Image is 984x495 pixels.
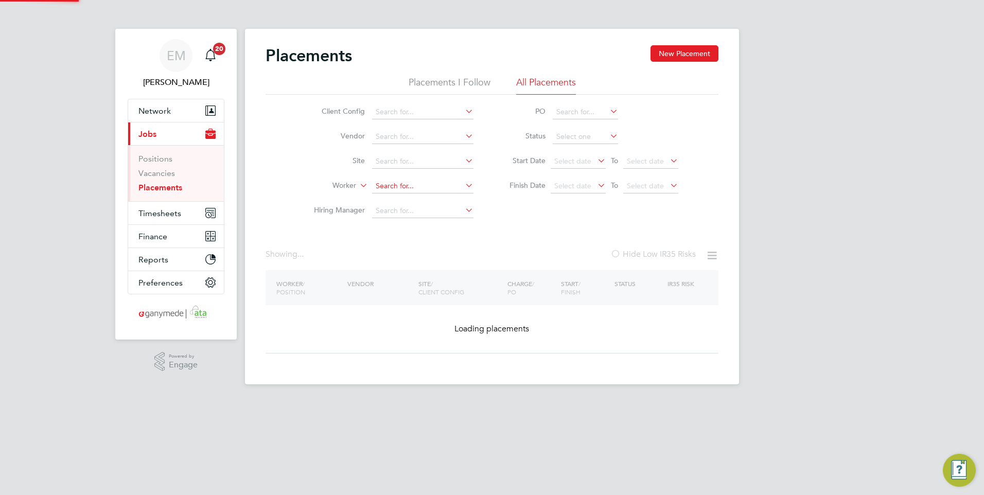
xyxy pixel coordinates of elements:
[297,249,304,259] span: ...
[499,107,546,116] label: PO
[128,271,224,294] button: Preferences
[627,181,664,190] span: Select date
[169,361,198,369] span: Engage
[138,232,167,241] span: Finance
[372,105,473,119] input: Search for...
[516,76,576,95] li: All Placements
[138,278,183,288] span: Preferences
[138,183,182,192] a: Placements
[409,76,490,95] li: Placements I Follow
[200,39,221,72] a: 20
[266,249,306,260] div: Showing
[372,130,473,144] input: Search for...
[943,454,976,487] button: Engage Resource Center
[138,208,181,218] span: Timesheets
[138,129,156,139] span: Jobs
[167,49,186,62] span: EM
[554,181,591,190] span: Select date
[627,156,664,166] span: Select date
[608,179,621,192] span: To
[169,352,198,361] span: Powered by
[306,131,365,140] label: Vendor
[372,179,473,193] input: Search for...
[213,43,225,55] span: 20
[306,205,365,215] label: Hiring Manager
[128,202,224,224] button: Timesheets
[154,352,198,372] a: Powered byEngage
[499,131,546,140] label: Status
[297,181,356,191] label: Worker
[499,156,546,165] label: Start Date
[115,29,237,340] nav: Main navigation
[554,156,591,166] span: Select date
[372,154,473,169] input: Search for...
[306,156,365,165] label: Site
[128,145,224,201] div: Jobs
[128,99,224,122] button: Network
[651,45,718,62] button: New Placement
[128,225,224,247] button: Finance
[128,39,224,89] a: EM[PERSON_NAME]
[138,168,175,178] a: Vacancies
[608,154,621,167] span: To
[128,305,224,321] a: Go to home page
[306,107,365,116] label: Client Config
[138,106,171,116] span: Network
[128,122,224,145] button: Jobs
[553,130,618,144] input: Select one
[128,248,224,271] button: Reports
[138,255,168,264] span: Reports
[553,105,618,119] input: Search for...
[136,305,217,321] img: ganymedesolutions-logo-retina.png
[128,76,224,89] span: Emma Malvenan
[266,45,352,66] h2: Placements
[499,181,546,190] label: Finish Date
[372,204,473,218] input: Search for...
[610,249,696,259] label: Hide Low IR35 Risks
[138,154,172,164] a: Positions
